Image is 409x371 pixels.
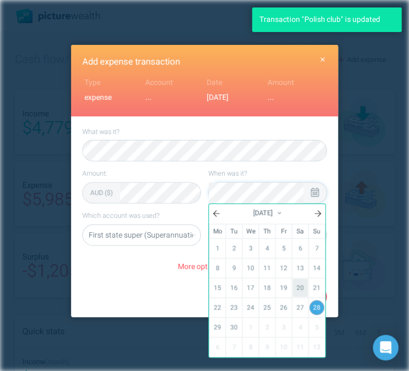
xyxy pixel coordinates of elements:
div: 8 [243,338,258,356]
a: 24 [243,298,258,317]
a: 27 [293,298,308,317]
a: 30 [226,318,241,336]
label: Amount: [82,169,201,178]
a: 15 [210,279,225,297]
a: 7 [309,239,324,257]
th: We [242,224,259,239]
div: Amount [268,77,325,88]
button: Cancel [206,287,264,305]
div: 5 [309,318,324,336]
th: Su [309,224,325,239]
a: 2 [226,239,241,257]
div: Date [207,77,264,88]
div: 2 [259,318,274,336]
div: 10 [276,338,291,356]
th: Fr [276,224,292,239]
label: When was it? [208,169,327,178]
div: 11 [293,338,308,356]
div: 1 [243,318,258,336]
div: [DATE] [224,204,310,224]
th: Tu [226,224,242,239]
a: 23 [226,298,241,317]
a: 11 [259,259,274,277]
a: 8 [210,259,225,277]
div: [DATE] [207,92,264,103]
div: expense [84,92,142,103]
a: 1 [210,239,225,257]
span: Add expense transaction [82,55,180,68]
a: 4 [259,239,274,257]
a: 20 [293,279,308,297]
th: Th [259,224,276,239]
a: 16 [226,279,241,297]
a: 21 [309,279,324,297]
th: Sa [292,224,309,239]
a: 9 [226,259,241,277]
a: 5 [276,239,291,257]
label: Which account was used? [82,211,201,220]
a: 19 [276,279,291,297]
div: AUD ($) [90,188,113,198]
a: 25 [259,298,274,317]
span: More options [178,261,231,273]
th: Mo [209,224,226,239]
div: Transaction "Polish club" is updated [252,7,402,32]
div: ... [145,92,203,103]
div: 4 [293,318,308,336]
a: 13 [293,259,308,277]
div: Type [84,77,142,88]
div: Account [145,77,203,88]
a: 6 [293,239,308,257]
div: 3 [276,318,291,336]
a: 26 [276,298,291,317]
a: 28 [309,300,324,315]
a: 14 [309,259,324,277]
div: 12 [309,338,324,356]
a: 12 [276,259,291,277]
a: 18 [259,279,274,297]
a: 10 [243,259,258,277]
a: 29 [210,318,225,336]
a: 3 [243,239,258,257]
div: 9 [259,338,274,356]
div: ... [268,92,325,103]
a: 22 [210,298,225,317]
div: Open Intercom Messenger [373,335,398,360]
a: 17 [243,279,258,297]
label: What was it? [82,128,327,136]
div: 6 [210,338,225,356]
div: 7 [226,338,241,356]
